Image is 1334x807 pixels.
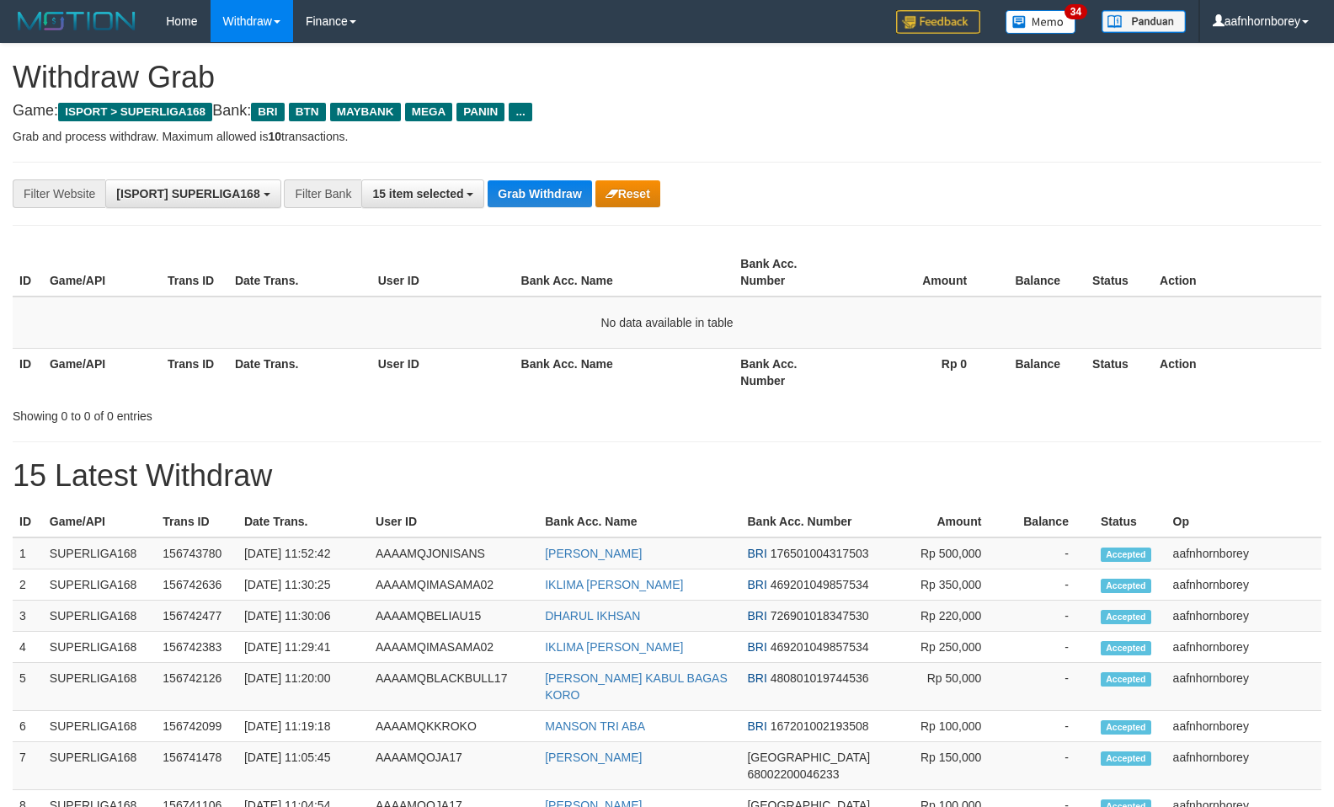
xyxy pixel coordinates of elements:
td: [DATE] 11:05:45 [237,742,369,790]
a: [PERSON_NAME] [545,547,642,560]
th: Trans ID [161,348,228,396]
th: Balance [1006,506,1094,537]
span: Accepted [1101,672,1151,687]
td: SUPERLIGA168 [43,569,156,601]
td: - [1006,711,1094,742]
td: SUPERLIGA168 [43,742,156,790]
td: SUPERLIGA168 [43,663,156,711]
th: Game/API [43,249,161,297]
th: Amount [877,506,1006,537]
th: Op [1166,506,1321,537]
td: - [1006,742,1094,790]
th: Game/API [43,506,156,537]
span: BRI [747,719,766,733]
td: 6 [13,711,43,742]
td: 3 [13,601,43,632]
td: SUPERLIGA168 [43,711,156,742]
span: Accepted [1101,720,1151,735]
img: MOTION_logo.png [13,8,141,34]
th: Trans ID [161,249,228,297]
span: 34 [1065,4,1087,19]
span: Copy 480801019744536 to clipboard [771,671,869,685]
h4: Game: Bank: [13,103,1321,120]
th: Action [1153,249,1321,297]
span: MAYBANK [330,103,401,121]
td: [DATE] 11:30:06 [237,601,369,632]
td: 1 [13,537,43,569]
p: Grab and process withdraw. Maximum allowed is transactions. [13,128,1321,145]
span: Accepted [1101,579,1151,593]
span: Copy 469201049857534 to clipboard [771,640,869,654]
td: Rp 350,000 [877,569,1006,601]
th: ID [13,249,43,297]
img: Feedback.jpg [896,10,980,34]
span: Copy 68002200046233 to clipboard [747,767,839,781]
span: Copy 469201049857534 to clipboard [771,578,869,591]
span: MEGA [405,103,453,121]
th: Bank Acc. Number [734,348,851,396]
span: BRI [251,103,284,121]
th: Rp 0 [851,348,992,396]
td: aafnhornborey [1166,601,1321,632]
button: [ISPORT] SUPERLIGA168 [105,179,280,208]
td: Rp 150,000 [877,742,1006,790]
a: [PERSON_NAME] KABUL BAGAS KORO [545,671,728,702]
span: Accepted [1101,548,1151,562]
th: Bank Acc. Number [740,506,877,537]
th: Bank Acc. Name [515,249,734,297]
td: - [1006,537,1094,569]
td: SUPERLIGA168 [43,632,156,663]
div: Filter Website [13,179,105,208]
th: User ID [371,348,515,396]
th: Bank Acc. Name [538,506,740,537]
span: ISPORT > SUPERLIGA168 [58,103,212,121]
th: Game/API [43,348,161,396]
th: Bank Acc. Name [515,348,734,396]
td: [DATE] 11:20:00 [237,663,369,711]
th: Balance [992,348,1086,396]
span: Copy 176501004317503 to clipboard [771,547,869,560]
span: [ISPORT] SUPERLIGA168 [116,187,259,200]
span: PANIN [456,103,504,121]
img: panduan.png [1102,10,1186,33]
td: Rp 250,000 [877,632,1006,663]
span: [GEOGRAPHIC_DATA] [747,751,870,764]
th: ID [13,506,43,537]
td: Rp 220,000 [877,601,1006,632]
th: Status [1086,348,1153,396]
th: Amount [851,249,992,297]
td: AAAAMQIMASAMA02 [369,632,538,663]
a: IKLIMA [PERSON_NAME] [545,578,683,591]
span: BRI [747,609,766,623]
td: AAAAMQOJA17 [369,742,538,790]
th: Balance [992,249,1086,297]
a: MANSON TRI ABA [545,719,645,733]
td: AAAAMQJONISANS [369,537,538,569]
span: BRI [747,671,766,685]
td: AAAAMQIMASAMA02 [369,569,538,601]
a: [PERSON_NAME] [545,751,642,764]
button: Grab Withdraw [488,180,591,207]
th: ID [13,348,43,396]
th: Date Trans. [228,249,371,297]
td: aafnhornborey [1166,711,1321,742]
div: Filter Bank [284,179,361,208]
td: AAAAMQBLACKBULL17 [369,663,538,711]
td: 2 [13,569,43,601]
td: - [1006,663,1094,711]
td: 156742636 [156,569,237,601]
td: aafnhornborey [1166,632,1321,663]
td: Rp 100,000 [877,711,1006,742]
span: Accepted [1101,641,1151,655]
a: IKLIMA [PERSON_NAME] [545,640,683,654]
td: [DATE] 11:52:42 [237,537,369,569]
td: - [1006,601,1094,632]
th: Action [1153,348,1321,396]
td: No data available in table [13,297,1321,349]
td: 156742126 [156,663,237,711]
div: Showing 0 to 0 of 0 entries [13,401,543,425]
th: User ID [369,506,538,537]
td: aafnhornborey [1166,537,1321,569]
td: AAAAMQBELIAU15 [369,601,538,632]
h1: Withdraw Grab [13,61,1321,94]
